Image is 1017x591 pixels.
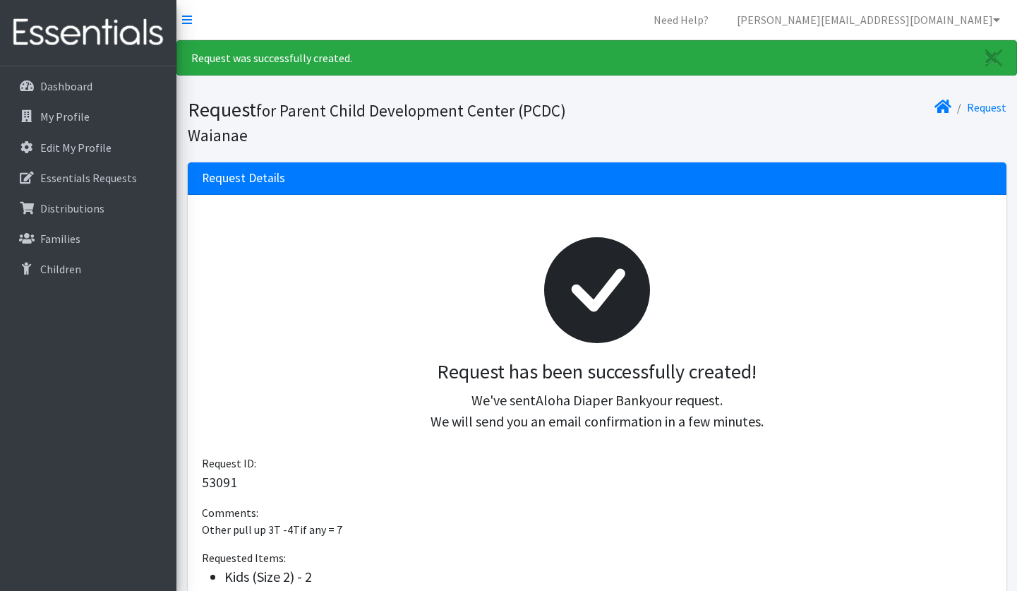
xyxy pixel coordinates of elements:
h3: Request Details [202,171,285,186]
p: Families [40,232,80,246]
p: My Profile [40,109,90,124]
p: Distributions [40,201,104,215]
div: Request was successfully created. [176,40,1017,76]
p: Children [40,262,81,276]
p: 53091 [202,472,992,493]
span: Comments: [202,506,258,520]
h3: Request has been successfully created! [213,360,981,384]
p: Dashboard [40,79,92,93]
a: Families [6,225,171,253]
h1: Request [188,97,592,146]
span: Requested Items: [202,551,286,565]
a: Edit My Profile [6,133,171,162]
span: Aloha Diaper Bank [536,391,646,409]
a: Essentials Requests [6,164,171,192]
small: for Parent Child Development Center (PCDC) Waianae [188,100,566,145]
p: We've sent your request. We will send you an email confirmation in a few minutes. [213,390,981,432]
p: Essentials Requests [40,171,137,185]
li: Kids (Size 2) - 2 [224,566,992,587]
a: Children [6,255,171,283]
a: My Profile [6,102,171,131]
img: HumanEssentials [6,9,171,56]
a: Dashboard [6,72,171,100]
p: Other pull up 3T -4Tif any = 7 [202,521,992,538]
a: Request [967,100,1006,114]
a: [PERSON_NAME][EMAIL_ADDRESS][DOMAIN_NAME] [726,6,1011,34]
a: Distributions [6,194,171,222]
a: Close [971,41,1016,75]
span: Request ID: [202,456,256,470]
p: Edit My Profile [40,141,112,155]
a: Need Help? [642,6,720,34]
